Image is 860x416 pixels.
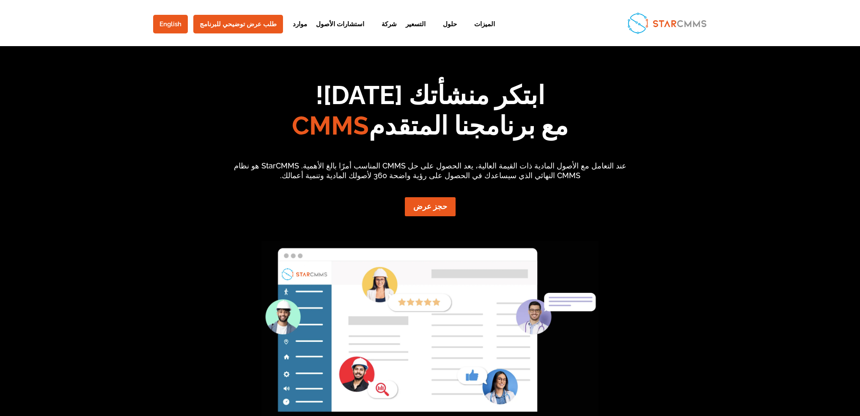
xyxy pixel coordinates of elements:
a: حجز عرض [405,197,456,216]
a: حلول [434,21,457,42]
img: StarCMMS [624,9,710,37]
a: English [153,15,188,33]
a: التسعير [406,21,426,42]
span: CMMS [292,111,369,141]
p: عند التعامل مع الأصول المادية ذات القيمة العالية، يعد الحصول على حل CMMS المناسب أمرًا بالغ الأهم... [234,161,627,181]
a: استشارات الأصول [316,21,364,42]
a: طلب عرض توضيحي للبرنامج [193,15,283,33]
a: شركة [373,21,397,42]
h1: ابتكر منشأتك [DATE]! مع برنامجنا المتقدم [149,80,711,145]
a: موارد [284,21,307,42]
a: الميزات [466,21,495,42]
